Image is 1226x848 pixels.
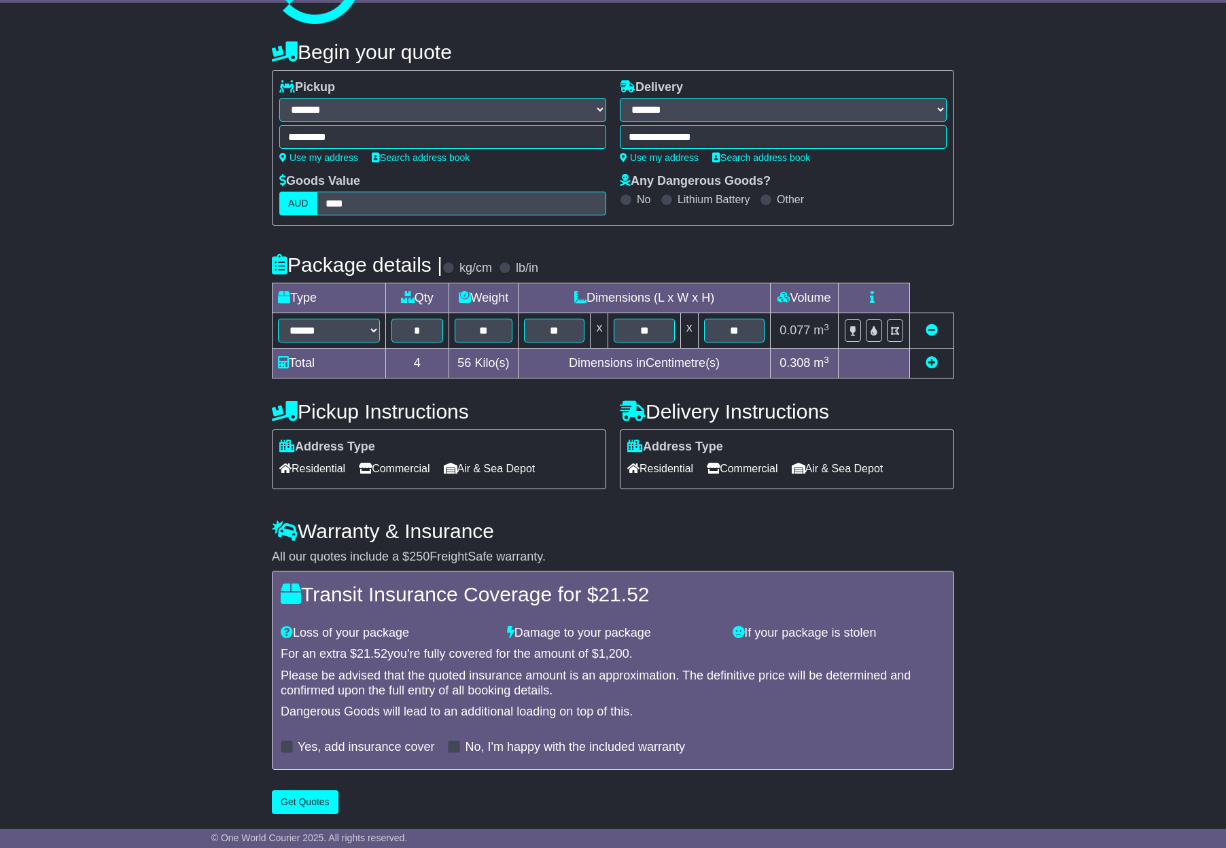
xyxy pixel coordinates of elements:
label: Any Dangerous Goods? [620,174,771,189]
div: Damage to your package [500,626,726,641]
a: Use my address [279,152,358,163]
h4: Pickup Instructions [272,400,606,423]
span: 1,200 [599,647,629,660]
span: m [813,356,829,370]
label: No, I'm happy with the included warranty [465,740,685,755]
label: Other [777,193,804,206]
span: Commercial [707,458,777,479]
sup: 3 [824,322,829,332]
label: lb/in [516,261,538,276]
a: Remove this item [926,323,938,337]
label: Yes, add insurance cover [298,740,434,755]
span: Air & Sea Depot [792,458,883,479]
label: Pickup [279,80,335,95]
div: For an extra $ you're fully covered for the amount of $ . [281,647,945,662]
span: Air & Sea Depot [444,458,536,479]
label: Address Type [627,440,723,455]
a: Search address book [712,152,810,163]
span: Commercial [359,458,430,479]
a: Use my address [620,152,699,163]
td: Type [273,283,386,313]
span: m [813,323,829,337]
h4: Begin your quote [272,41,954,63]
td: 4 [386,349,449,378]
div: Dangerous Goods will lead to an additional loading on top of this. [281,705,945,720]
td: x [591,313,608,349]
span: 0.308 [780,356,810,370]
div: Loss of your package [274,626,500,641]
td: Weight [449,283,519,313]
label: Goods Value [279,174,360,189]
span: Residential [627,458,693,479]
div: All our quotes include a $ FreightSafe warranty. [272,550,954,565]
label: No [637,193,650,206]
td: Dimensions in Centimetre(s) [519,349,771,378]
a: Add new item [926,356,938,370]
span: 250 [409,550,430,563]
label: Delivery [620,80,683,95]
span: 21.52 [357,647,387,660]
td: Kilo(s) [449,349,519,378]
a: Search address book [372,152,470,163]
h4: Package details | [272,253,442,276]
span: Residential [279,458,345,479]
div: If your package is stolen [726,626,952,641]
h4: Delivery Instructions [620,400,954,423]
label: Address Type [279,440,375,455]
h4: Warranty & Insurance [272,520,954,542]
td: Dimensions (L x W x H) [519,283,771,313]
td: x [680,313,698,349]
td: Total [273,349,386,378]
label: AUD [279,192,317,215]
span: © One World Courier 2025. All rights reserved. [211,832,408,843]
td: Volume [770,283,838,313]
sup: 3 [824,355,829,365]
span: 56 [457,356,471,370]
span: 0.077 [780,323,810,337]
span: 21.52 [598,583,649,605]
label: kg/cm [459,261,492,276]
button: Get Quotes [272,790,338,814]
label: Lithium Battery [678,193,750,206]
h4: Transit Insurance Coverage for $ [281,583,945,605]
div: Please be advised that the quoted insurance amount is an approximation. The definitive price will... [281,669,945,698]
td: Qty [386,283,449,313]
